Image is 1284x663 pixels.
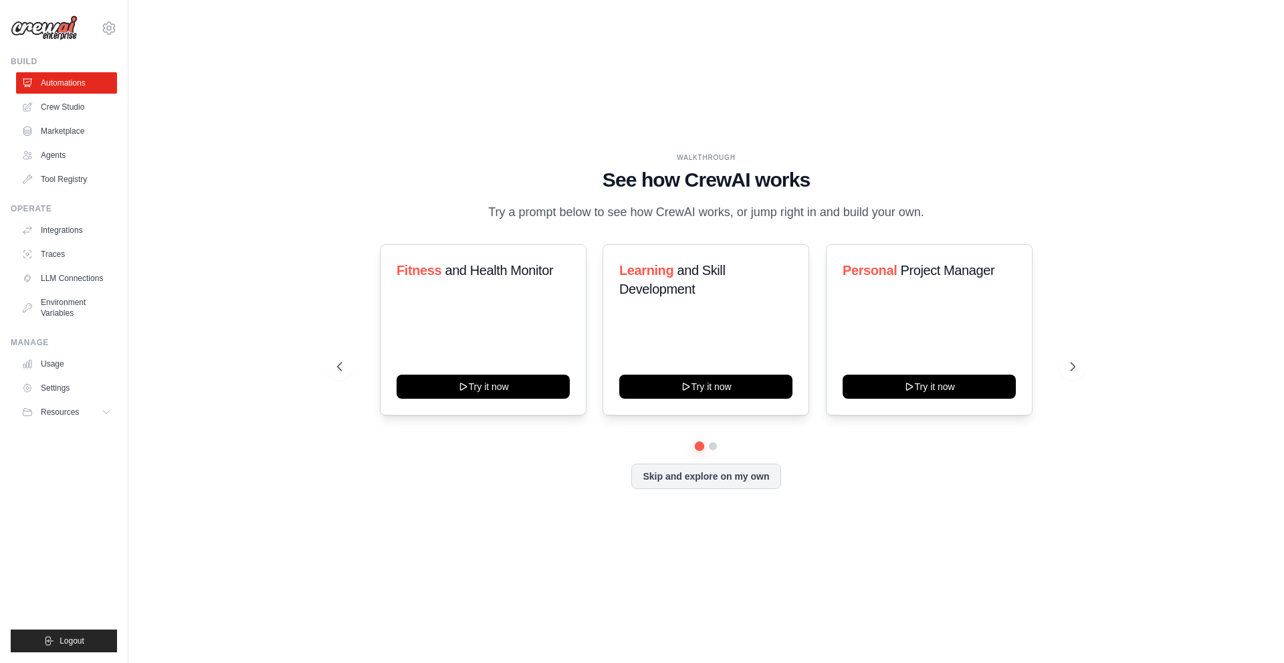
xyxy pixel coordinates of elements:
[11,630,117,652] button: Logout
[60,636,84,646] span: Logout
[397,263,441,278] span: Fitness
[843,375,1016,399] button: Try it now
[337,153,1075,163] div: WALKTHROUGH
[16,120,117,142] a: Marketplace
[11,203,117,214] div: Operate
[843,263,897,278] span: Personal
[337,168,1075,192] h1: See how CrewAI works
[16,401,117,423] button: Resources
[619,263,673,278] span: Learning
[16,72,117,94] a: Automations
[445,263,553,278] span: and Health Monitor
[11,56,117,67] div: Build
[900,263,994,278] span: Project Manager
[16,292,117,324] a: Environment Variables
[1217,599,1284,663] iframe: Chat Widget
[16,377,117,399] a: Settings
[11,337,117,348] div: Manage
[16,244,117,265] a: Traces
[16,169,117,190] a: Tool Registry
[481,203,931,222] p: Try a prompt below to see how CrewAI works, or jump right in and build your own.
[631,464,780,489] button: Skip and explore on my own
[16,353,117,375] a: Usage
[619,375,792,399] button: Try it now
[16,219,117,241] a: Integrations
[16,268,117,289] a: LLM Connections
[16,96,117,118] a: Crew Studio
[41,407,79,417] span: Resources
[16,145,117,166] a: Agents
[11,15,78,41] img: Logo
[619,263,725,296] span: and Skill Development
[397,375,570,399] button: Try it now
